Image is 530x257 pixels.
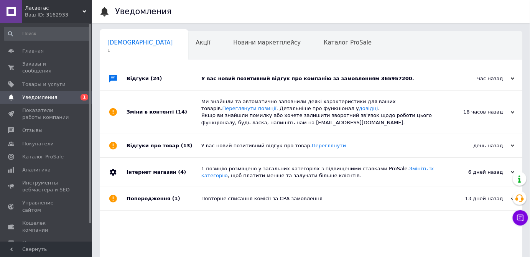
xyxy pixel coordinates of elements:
[513,210,528,226] button: Чат с покупателем
[22,81,66,88] span: Товары и услуги
[178,169,186,175] span: (4)
[222,105,277,111] a: Переглянути позиції
[107,48,173,53] span: 1
[359,105,378,111] a: довідці
[201,142,438,149] div: У вас новий позитивний відгук про товар.
[438,169,515,176] div: 6 дней назад
[324,39,372,46] span: Каталог ProSale
[438,75,515,82] div: час назад
[312,143,346,148] a: Переглянути
[22,61,71,74] span: Заказы и сообщения
[201,75,438,82] div: У вас новий позитивний відгук про компанію за замовленням 365957200.
[438,109,515,115] div: 18 часов назад
[201,195,438,202] div: Повторне списання комісії за СРА замовлення
[22,240,42,247] span: Маркет
[25,12,92,18] div: Ваш ID: 3162933
[22,166,51,173] span: Аналитика
[127,158,201,187] div: Інтернет магазин
[176,109,187,115] span: (14)
[201,166,434,178] a: Змініть їх категорію
[196,39,211,46] span: Акції
[25,5,82,12] span: Ласвегас
[22,220,71,234] span: Кошелек компании
[115,7,172,16] h1: Уведомления
[22,180,71,193] span: Инструменты вебмастера и SEO
[201,98,438,126] div: Ми знайшли та автоматично заповнили деякі характеристики для ваших товарів. . Детальніше про функ...
[127,91,201,134] div: Зміни в контенті
[127,67,201,90] div: Відгуки
[201,165,438,179] div: 1 позицію розміщено у загальних категоріях з підвищеними ставками ProSale. , щоб платити менше та...
[438,142,515,149] div: день назад
[127,187,201,210] div: Попередження
[22,127,43,134] span: Отзывы
[81,94,88,100] span: 1
[151,76,162,81] span: (24)
[438,195,515,202] div: 13 дней назад
[22,94,57,101] span: Уведомления
[22,107,71,121] span: Показатели работы компании
[127,134,201,157] div: Відгуки про товар
[22,140,54,147] span: Покупатели
[22,199,71,213] span: Управление сайтом
[22,48,44,54] span: Главная
[181,143,193,148] span: (13)
[172,196,180,201] span: (1)
[4,27,91,41] input: Поиск
[107,39,173,46] span: [DEMOGRAPHIC_DATA]
[22,153,64,160] span: Каталог ProSale
[233,39,301,46] span: Новини маркетплейсу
